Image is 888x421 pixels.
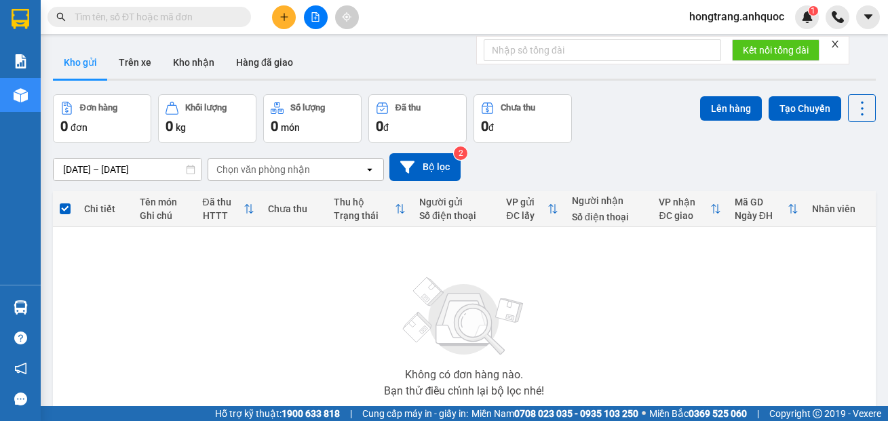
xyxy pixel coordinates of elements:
[84,203,126,214] div: Chi tiết
[481,118,488,134] span: 0
[499,191,565,227] th: Toggle SortBy
[769,96,841,121] button: Tạo Chuyến
[395,103,421,113] div: Đã thu
[856,5,880,29] button: caret-down
[809,6,818,16] sup: 1
[350,406,352,421] span: |
[53,94,151,143] button: Đơn hàng0đơn
[471,406,638,421] span: Miền Nam
[80,103,117,113] div: Đơn hàng
[14,393,27,405] span: message
[405,369,523,380] div: Không có đơn hàng nào.
[454,146,467,160] sup: 2
[362,406,468,421] span: Cung cấp máy in - giấy in:
[334,197,395,207] div: Thu hộ
[14,88,28,102] img: warehouse-icon
[166,118,173,134] span: 0
[389,153,461,181] button: Bộ lọc
[162,46,225,79] button: Kho nhận
[281,122,300,133] span: món
[812,203,869,214] div: Nhân viên
[334,210,395,221] div: Trạng thái
[14,332,27,344] span: question-circle
[383,122,389,133] span: đ
[271,118,278,134] span: 0
[689,408,747,419] strong: 0369 525 060
[185,103,227,113] div: Khối lượng
[678,8,795,25] span: hongtrang.anhquoc
[279,12,289,22] span: plus
[215,406,340,421] span: Hỗ trợ kỹ thuật:
[282,408,340,419] strong: 1900 633 818
[196,191,262,227] th: Toggle SortBy
[225,46,304,79] button: Hàng đã giao
[53,46,108,79] button: Kho gửi
[290,103,325,113] div: Số lượng
[732,39,819,61] button: Kết nối tổng đài
[813,409,822,418] span: copyright
[501,103,535,113] div: Chưa thu
[140,210,189,221] div: Ghi chú
[419,210,493,221] div: Số điện thoại
[176,122,186,133] span: kg
[652,191,727,227] th: Toggle SortBy
[700,96,762,121] button: Lên hàng
[14,362,27,375] span: notification
[216,163,310,176] div: Chọn văn phòng nhận
[384,386,544,397] div: Bạn thử điều chỉnh lại bộ lọc nhé!
[830,39,840,49] span: close
[659,197,710,207] div: VP nhận
[56,12,66,22] span: search
[735,197,788,207] div: Mã GD
[140,197,189,207] div: Tên món
[108,46,162,79] button: Trên xe
[659,210,710,221] div: ĐC giao
[268,203,320,214] div: Chưa thu
[368,94,467,143] button: Đã thu0đ
[272,5,296,29] button: plus
[862,11,874,23] span: caret-down
[488,122,494,133] span: đ
[12,9,29,29] img: logo-vxr
[484,39,721,61] input: Nhập số tổng đài
[649,406,747,421] span: Miền Bắc
[514,408,638,419] strong: 0708 023 035 - 0935 103 250
[54,159,201,180] input: Select a date range.
[728,191,805,227] th: Toggle SortBy
[311,12,320,22] span: file-add
[376,118,383,134] span: 0
[396,269,532,364] img: svg+xml;base64,PHN2ZyBjbGFzcz0ibGlzdC1wbHVnX19zdmciIHhtbG5zPSJodHRwOi8vd3d3LnczLm9yZy8yMDAwL3N2Zy...
[263,94,362,143] button: Số lượng0món
[342,12,351,22] span: aim
[60,118,68,134] span: 0
[75,9,235,24] input: Tìm tên, số ĐT hoặc mã đơn
[304,5,328,29] button: file-add
[14,54,28,68] img: solution-icon
[801,11,813,23] img: icon-new-feature
[364,164,375,175] svg: open
[327,191,412,227] th: Toggle SortBy
[757,406,759,421] span: |
[506,197,547,207] div: VP gửi
[832,11,844,23] img: phone-icon
[642,411,646,416] span: ⚪️
[811,6,815,16] span: 1
[158,94,256,143] button: Khối lượng0kg
[474,94,572,143] button: Chưa thu0đ
[203,197,244,207] div: Đã thu
[14,300,28,315] img: warehouse-icon
[203,210,244,221] div: HTTT
[572,195,645,206] div: Người nhận
[735,210,788,221] div: Ngày ĐH
[335,5,359,29] button: aim
[743,43,809,58] span: Kết nối tổng đài
[419,197,493,207] div: Người gửi
[572,212,645,222] div: Số điện thoại
[506,210,547,221] div: ĐC lấy
[71,122,88,133] span: đơn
